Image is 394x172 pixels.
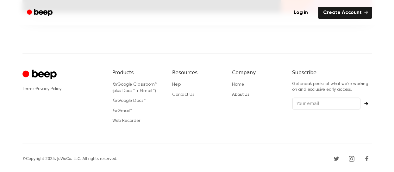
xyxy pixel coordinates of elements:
[362,153,372,163] a: Facebook
[112,98,118,103] i: for
[331,153,341,163] a: Twitter
[172,69,222,76] h6: Resources
[292,81,372,92] p: Get sneak peeks of what we’re working on and exclusive early access.
[112,69,162,76] h6: Products
[112,82,118,87] i: for
[112,118,141,123] a: Web Recorder
[172,82,181,87] a: Help
[22,87,34,91] a: Terms
[22,86,102,92] div: ·
[112,82,157,93] a: forGoogle Classroom™ (plus Docs™ + Gmail™)
[318,7,372,19] a: Create Account
[232,82,244,87] a: Home
[112,98,146,103] a: forGoogle Docs™
[292,69,372,76] h6: Subscribe
[232,92,249,97] a: About Us
[347,153,357,163] a: Instagram
[22,7,58,19] a: Beep
[287,5,314,20] a: Log in
[232,69,282,76] h6: Company
[22,69,58,81] a: Cruip
[360,102,372,105] button: Subscribe
[36,87,61,91] a: Privacy Policy
[112,109,118,113] i: for
[112,109,132,113] a: forGmail™
[172,92,194,97] a: Contact Us
[22,155,117,161] div: © Copyright 2025, JoWoCo, LLC. All rights reserved.
[292,97,360,109] input: Your email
